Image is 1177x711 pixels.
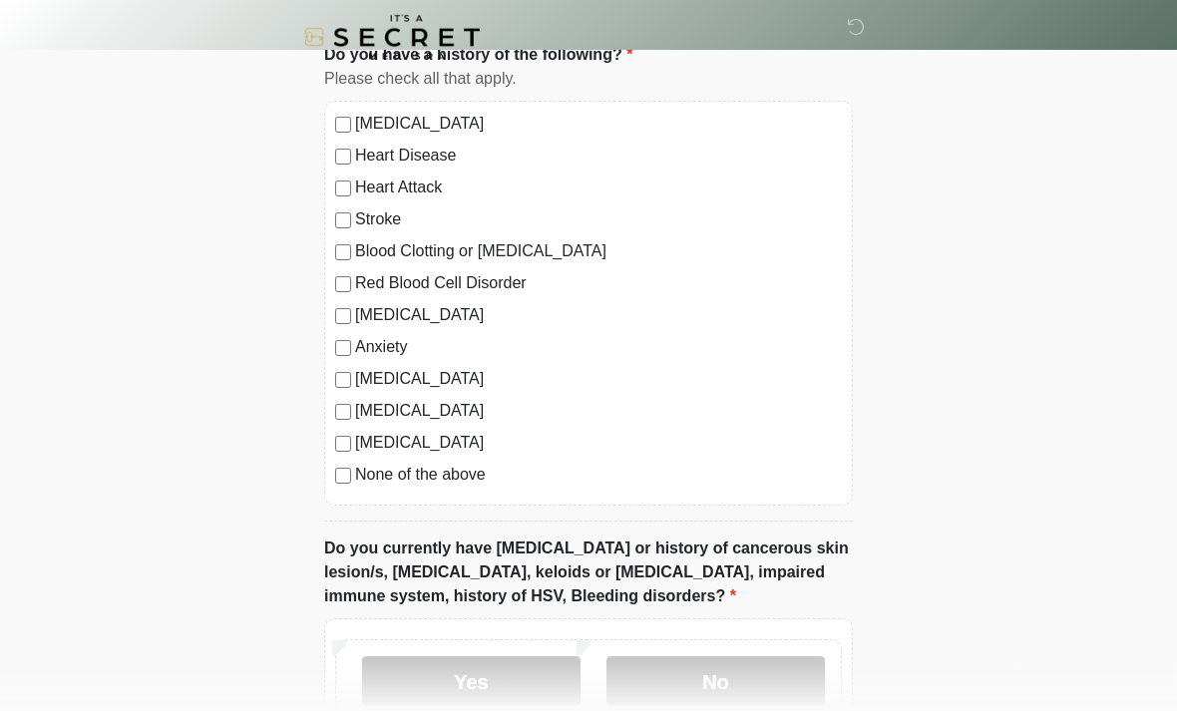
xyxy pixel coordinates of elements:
input: Stroke [335,213,351,229]
div: Please check all that apply. [324,68,853,92]
input: None of the above [335,469,351,485]
input: [MEDICAL_DATA] [335,309,351,325]
label: [MEDICAL_DATA] [355,400,842,424]
label: Anxiety [355,336,842,360]
input: Red Blood Cell Disorder [335,277,351,293]
label: No [606,657,825,707]
input: Heart Disease [335,150,351,166]
input: [MEDICAL_DATA] [335,373,351,389]
label: Heart Disease [355,145,842,169]
label: None of the above [355,464,842,488]
label: [MEDICAL_DATA] [355,113,842,137]
label: Heart Attack [355,177,842,200]
label: Yes [362,657,581,707]
label: [MEDICAL_DATA] [355,304,842,328]
label: Red Blood Cell Disorder [355,272,842,296]
label: Blood Clotting or [MEDICAL_DATA] [355,240,842,264]
input: [MEDICAL_DATA] [335,437,351,453]
label: [MEDICAL_DATA] [355,368,842,392]
label: Do you currently have [MEDICAL_DATA] or history of cancerous skin lesion/s, [MEDICAL_DATA], keloi... [324,537,853,609]
label: [MEDICAL_DATA] [355,432,842,456]
input: Anxiety [335,341,351,357]
input: [MEDICAL_DATA] [335,118,351,134]
input: Blood Clotting or [MEDICAL_DATA] [335,245,351,261]
input: [MEDICAL_DATA] [335,405,351,421]
label: Stroke [355,208,842,232]
input: Heart Attack [335,181,351,197]
img: It's A Secret Med Spa Logo [304,15,480,60]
